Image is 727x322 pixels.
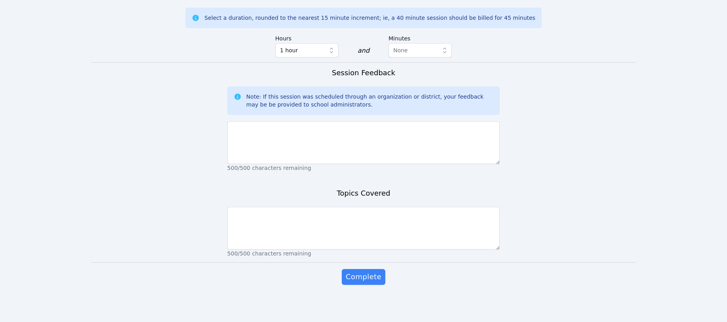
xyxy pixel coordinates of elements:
[275,43,339,57] button: 1 hour
[358,46,369,55] div: and
[204,14,535,22] div: Select a duration, rounded to the nearest 15 minute increment; ie, a 40 minute session should be ...
[280,46,298,55] span: 1 hour
[388,43,452,57] button: None
[388,31,452,43] label: Minutes
[227,164,500,172] p: 500/500 characters remaining
[342,269,385,285] button: Complete
[275,31,339,43] label: Hours
[393,47,408,53] span: None
[227,250,500,257] p: 500/500 characters remaining
[337,188,390,199] h3: Topics Covered
[246,93,494,109] div: Note: If this session was scheduled through an organization or district, your feedback may be be ...
[332,67,395,78] h3: Session Feedback
[346,271,381,282] span: Complete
